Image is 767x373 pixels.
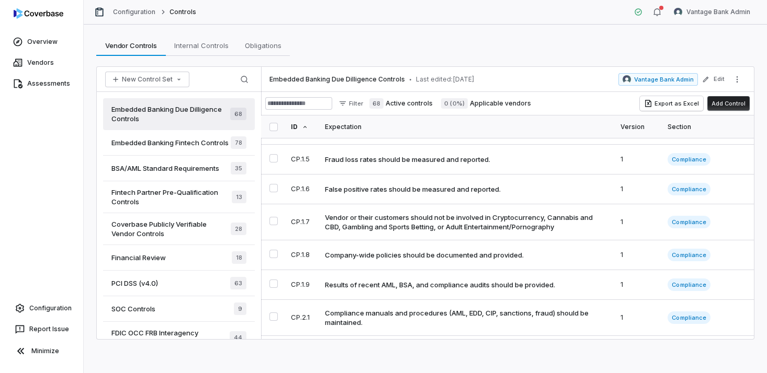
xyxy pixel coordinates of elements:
[2,74,81,93] a: Assessments
[285,240,319,270] td: CP.1.8
[614,336,662,366] td: 1
[269,75,405,84] span: Embedded Banking Due Dilligence Controls
[623,75,631,84] img: Vantage Bank Admin avatar
[103,130,255,156] a: Embedded Banking Fintech Controls78
[2,32,81,51] a: Overview
[668,278,710,291] span: Compliance
[234,302,246,315] span: 9
[369,98,383,109] span: 68
[111,253,166,262] span: Financial Review
[269,250,278,258] button: Select CP.1.8 control
[232,191,246,203] span: 13
[668,311,710,324] span: Compliance
[269,312,278,321] button: Select CP.2.1 control
[103,213,255,245] a: Coverbase Publicly Verifiable Vendor Controls28
[325,184,501,194] div: False positive rates should be measured and reported.
[668,4,757,20] button: Vantage Bank Admin avatarVantage Bank Admin
[285,300,319,336] td: CP.2.1
[729,72,746,87] button: More actions
[231,223,246,235] span: 28
[668,153,710,166] span: Compliance
[409,76,412,83] span: •
[291,115,312,138] div: ID
[285,204,319,240] td: CP.1.7
[686,8,750,16] span: Vantage Bank Admin
[269,217,278,225] button: Select CP.1.7 control
[334,97,367,110] button: Filter
[4,320,79,339] button: Report Issue
[285,270,319,300] td: CP.1.9
[113,8,156,16] a: Configuration
[4,341,79,362] button: Minimize
[170,8,196,16] span: Controls
[269,279,278,288] button: Select CP.1.9 control
[325,250,524,260] div: Company-wide policies should be documented and provided.
[105,72,189,87] button: New Control Set
[231,162,246,174] span: 35
[621,115,656,138] div: Version
[111,219,231,238] span: Coverbase Publicly Verifiable Vendor Controls
[634,75,694,84] span: Vantage Bank Admin
[707,96,750,111] button: Add Control
[325,280,555,289] div: Results of recent AML, BSA, and compliance audits should be provided.
[285,174,319,204] td: CP.1.6
[441,98,531,109] label: Applicable vendors
[369,98,433,109] label: Active controls
[668,115,746,138] div: Section
[111,304,155,313] span: SOC Controls
[103,296,255,322] a: SOC Controls9
[614,270,662,300] td: 1
[103,98,255,130] a: Embedded Banking Due Dilligence Controls68
[14,8,63,19] img: logo-D7KZi-bG.svg
[614,204,662,240] td: 1
[325,115,608,138] div: Expectation
[614,174,662,204] td: 1
[111,278,158,288] span: PCI DSS (v4.0)
[614,240,662,270] td: 1
[285,145,319,174] td: CP.1.5
[269,184,278,192] button: Select CP.1.6 control
[230,277,246,289] span: 63
[668,249,710,261] span: Compliance
[614,145,662,174] td: 1
[241,39,286,52] span: Obligations
[103,156,255,181] a: BSA/AML Standard Requirements35
[441,98,467,109] span: 0 (0%)
[111,138,229,147] span: Embedded Banking Fintech Controls
[699,70,728,89] button: Edit
[416,75,475,84] span: Last edited: [DATE]
[325,308,604,327] div: Compliance manuals and procedures (AML, EDD, CIP, sanctions, fraud) should be maintained.
[111,188,232,206] span: Fintech Partner Pre-Qualification Controls
[231,136,246,149] span: 78
[668,216,710,228] span: Compliance
[674,8,682,16] img: Vantage Bank Admin avatar
[325,213,604,231] div: Vendor or their customers should not be involved in Cryptocurrency, Cannabis and CBD, Gambling an...
[349,100,363,108] span: Filter
[170,39,233,52] span: Internal Controls
[614,300,662,336] td: 1
[103,181,255,213] a: Fintech Partner Pre-Qualification Controls13
[103,245,255,271] a: Financial Review18
[103,271,255,296] a: PCI DSS (v4.0)63
[230,331,246,344] span: 44
[111,164,219,173] span: BSA/AML Standard Requirements
[325,155,490,164] div: Fraud loss rates should be measured and reported.
[111,104,230,123] span: Embedded Banking Due Dilligence Controls
[269,154,278,162] button: Select CP.1.5 control
[285,336,319,366] td: CP.2.2
[111,328,230,347] span: FDIC OCC FRB Interagency Guidance on Risk Management
[230,108,246,120] span: 68
[2,53,81,72] a: Vendors
[4,299,79,318] a: Configuration
[103,322,255,354] a: FDIC OCC FRB Interagency Guidance on Risk Management44
[232,251,246,264] span: 18
[668,183,710,195] span: Compliance
[640,96,703,111] button: Export as Excel
[101,39,161,52] span: Vendor Controls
